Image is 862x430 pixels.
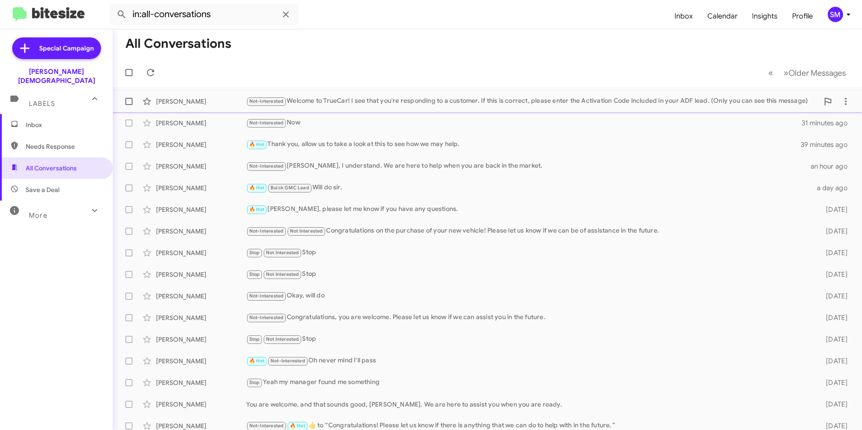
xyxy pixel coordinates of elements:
[266,271,299,277] span: Not Interested
[39,44,94,53] span: Special Campaign
[246,291,812,301] div: Okay, will do
[156,205,246,214] div: [PERSON_NAME]
[249,380,260,385] span: Stop
[249,163,284,169] span: Not-Interested
[745,3,785,29] a: Insights
[249,315,284,320] span: Not-Interested
[249,120,284,126] span: Not-Interested
[812,248,855,257] div: [DATE]
[246,312,812,323] div: Congratulations, you are welcome. Please let us know if we can assist you in the future.
[249,423,284,429] span: Not-Interested
[246,161,811,171] div: [PERSON_NAME], I understand. We are here to help when you are back in the market.
[768,67,773,78] span: «
[811,162,855,171] div: an hour ago
[156,183,246,192] div: [PERSON_NAME]
[246,204,812,215] div: [PERSON_NAME], please let me know if you have any questions.
[249,206,265,212] span: 🔥 Hot
[156,335,246,344] div: [PERSON_NAME]
[246,334,812,344] div: Stop
[156,357,246,366] div: [PERSON_NAME]
[156,270,246,279] div: [PERSON_NAME]
[156,162,246,171] div: [PERSON_NAME]
[667,3,700,29] a: Inbox
[246,247,812,258] div: Stop
[156,400,246,409] div: [PERSON_NAME]
[249,271,260,277] span: Stop
[763,64,779,82] button: Previous
[249,336,260,342] span: Stop
[249,142,265,147] span: 🔥 Hot
[763,64,851,82] nav: Page navigation example
[271,185,309,191] span: Buick GMC Lead
[249,98,284,104] span: Not-Interested
[812,292,855,301] div: [DATE]
[156,248,246,257] div: [PERSON_NAME]
[156,119,246,128] div: [PERSON_NAME]
[156,378,246,387] div: [PERSON_NAME]
[812,357,855,366] div: [DATE]
[246,400,812,409] div: You are welcome, and that sounds good, [PERSON_NAME]. We are here to assist you when you are ready.
[271,358,305,364] span: Not-Interested
[266,250,299,256] span: Not Interested
[789,68,846,78] span: Older Messages
[812,378,855,387] div: [DATE]
[812,183,855,192] div: a day ago
[109,4,298,25] input: Search
[266,336,299,342] span: Not Interested
[812,205,855,214] div: [DATE]
[812,335,855,344] div: [DATE]
[29,100,55,108] span: Labels
[246,377,812,388] div: Yeah my manager found me something
[26,142,102,151] span: Needs Response
[246,118,802,128] div: Now
[26,185,60,194] span: Save a Deal
[246,183,812,193] div: Will do sir.
[246,96,819,106] div: Welcome to TrueCar! I see that you're responding to a customer. If this is correct, please enter ...
[249,228,284,234] span: Not-Interested
[290,228,323,234] span: Not Interested
[249,250,260,256] span: Stop
[26,120,102,129] span: Inbox
[778,64,851,82] button: Next
[290,423,305,429] span: 🔥 Hot
[156,227,246,236] div: [PERSON_NAME]
[246,139,801,150] div: Thank you, allow us to take a look at this to see how we may help.
[249,185,265,191] span: 🔥 Hot
[156,292,246,301] div: [PERSON_NAME]
[812,270,855,279] div: [DATE]
[828,7,843,22] div: SM
[785,3,820,29] a: Profile
[801,140,855,149] div: 39 minutes ago
[812,400,855,409] div: [DATE]
[812,227,855,236] div: [DATE]
[26,164,77,173] span: All Conversations
[156,97,246,106] div: [PERSON_NAME]
[246,269,812,279] div: Stop
[820,7,852,22] button: SM
[249,293,284,299] span: Not-Interested
[784,67,789,78] span: »
[156,313,246,322] div: [PERSON_NAME]
[802,119,855,128] div: 31 minutes ago
[246,356,812,366] div: Oh never mind I'll pass
[12,37,101,59] a: Special Campaign
[249,358,265,364] span: 🔥 Hot
[246,226,812,236] div: Congratulations on the purchase of your new vehicle! Please let us know if we can be of assistanc...
[29,211,47,220] span: More
[812,313,855,322] div: [DATE]
[125,37,231,51] h1: All Conversations
[700,3,745,29] a: Calendar
[156,140,246,149] div: [PERSON_NAME]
